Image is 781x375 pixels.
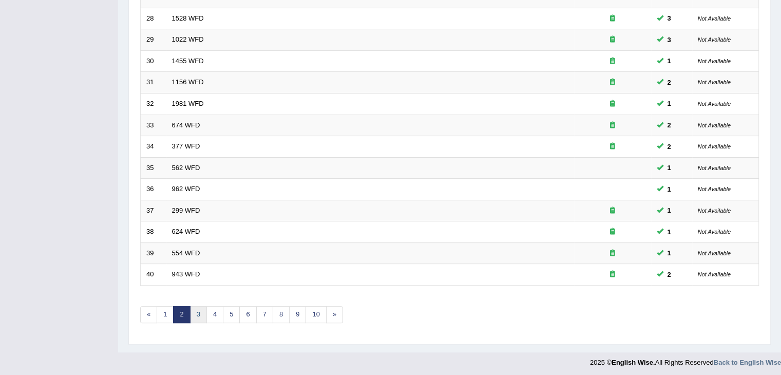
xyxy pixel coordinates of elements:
a: 1455 WFD [172,57,204,65]
a: 554 WFD [172,249,200,257]
span: You can still take this question [663,77,675,88]
td: 29 [141,29,166,51]
td: 34 [141,136,166,158]
span: You can still take this question [663,269,675,280]
a: 1 [157,306,174,323]
a: » [326,306,343,323]
small: Not Available [698,229,731,235]
a: 1022 WFD [172,35,204,43]
small: Not Available [698,58,731,64]
small: Not Available [698,186,731,192]
span: You can still take this question [663,120,675,130]
a: 2 [173,306,190,323]
td: 28 [141,8,166,29]
small: Not Available [698,15,731,22]
div: Exam occurring question [580,121,645,130]
div: Exam occurring question [580,57,645,66]
small: Not Available [698,101,731,107]
a: 3 [190,306,207,323]
td: 37 [141,200,166,221]
a: 8 [273,306,290,323]
a: 962 WFD [172,185,200,193]
td: 31 [141,72,166,93]
td: 33 [141,115,166,136]
span: You can still take this question [663,55,675,66]
span: You can still take this question [663,248,675,258]
a: 1156 WFD [172,78,204,86]
small: Not Available [698,250,731,256]
span: You can still take this question [663,13,675,24]
a: 6 [239,306,256,323]
div: Exam occurring question [580,206,645,216]
small: Not Available [698,208,731,214]
small: Not Available [698,122,731,128]
a: 943 WFD [172,270,200,278]
div: Exam occurring question [580,249,645,258]
div: 2025 © All Rights Reserved [590,352,781,367]
td: 30 [141,50,166,72]
a: Back to English Wise [714,359,781,366]
td: 36 [141,179,166,200]
span: You can still take this question [663,227,675,237]
strong: English Wise. [612,359,655,366]
small: Not Available [698,271,731,277]
a: 377 WFD [172,142,200,150]
a: 674 WFD [172,121,200,129]
div: Exam occurring question [580,35,645,45]
span: You can still take this question [663,141,675,152]
small: Not Available [698,36,731,43]
div: Exam occurring question [580,99,645,109]
a: 624 WFD [172,228,200,235]
a: 7 [256,306,273,323]
small: Not Available [698,143,731,149]
td: 35 [141,157,166,179]
a: 9 [289,306,306,323]
td: 39 [141,242,166,264]
a: 10 [306,306,326,323]
a: 4 [206,306,223,323]
small: Not Available [698,79,731,85]
a: 5 [223,306,240,323]
span: You can still take this question [663,205,675,216]
div: Exam occurring question [580,227,645,237]
div: Exam occurring question [580,142,645,152]
div: Exam occurring question [580,14,645,24]
span: You can still take this question [663,184,675,195]
td: 40 [141,264,166,286]
div: Exam occurring question [580,270,645,279]
small: Not Available [698,165,731,171]
span: You can still take this question [663,98,675,109]
a: 1981 WFD [172,100,204,107]
td: 32 [141,93,166,115]
a: 299 WFD [172,207,200,214]
a: 1528 WFD [172,14,204,22]
span: You can still take this question [663,34,675,45]
a: « [140,306,157,323]
span: You can still take this question [663,162,675,173]
a: 562 WFD [172,164,200,172]
td: 38 [141,221,166,243]
div: Exam occurring question [580,78,645,87]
